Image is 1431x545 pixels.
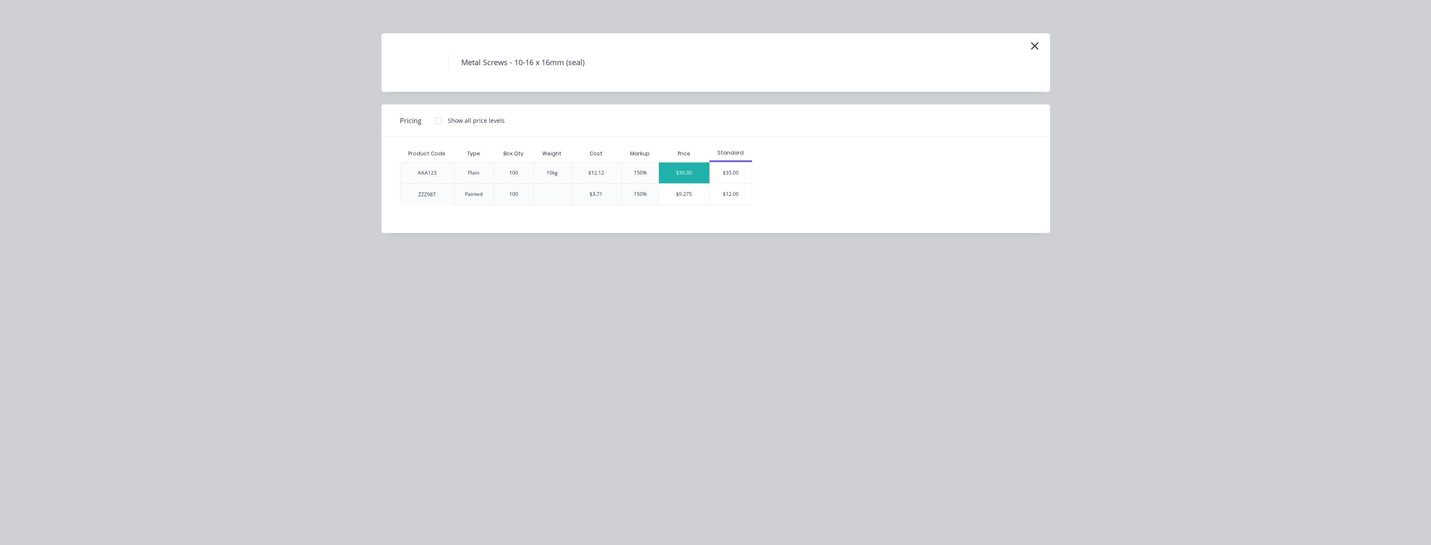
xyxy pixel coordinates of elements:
[402,143,452,164] div: Product Code
[659,184,709,205] div: $9.275
[621,145,658,162] div: Markup
[546,169,558,177] div: 10kg
[448,116,505,125] div: Show all price levels
[590,190,602,198] div: $3.71
[460,143,487,164] div: Type
[536,143,568,164] div: Weight
[588,169,604,177] div: $12.12
[400,116,422,126] span: Pricing
[468,169,479,177] div: Plain
[710,184,752,205] div: $12.00
[634,169,647,177] div: 150%
[658,145,709,162] div: Price
[394,42,436,84] img: Metal Screws - 10-16 x 16mm (seal)
[709,149,752,157] div: Standard
[509,169,518,177] div: 100
[418,169,437,177] div: AAA123
[659,162,709,183] div: $30.30
[634,190,647,198] div: 150%
[465,190,483,198] div: Painted
[497,143,530,164] div: Box Qty
[418,191,436,198] div: ZZZ987
[571,145,622,162] div: Cost
[509,190,518,198] div: 100
[448,55,597,71] h4: Metal Screws - 10-16 x 16mm (seal)
[710,162,752,183] div: $35.00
